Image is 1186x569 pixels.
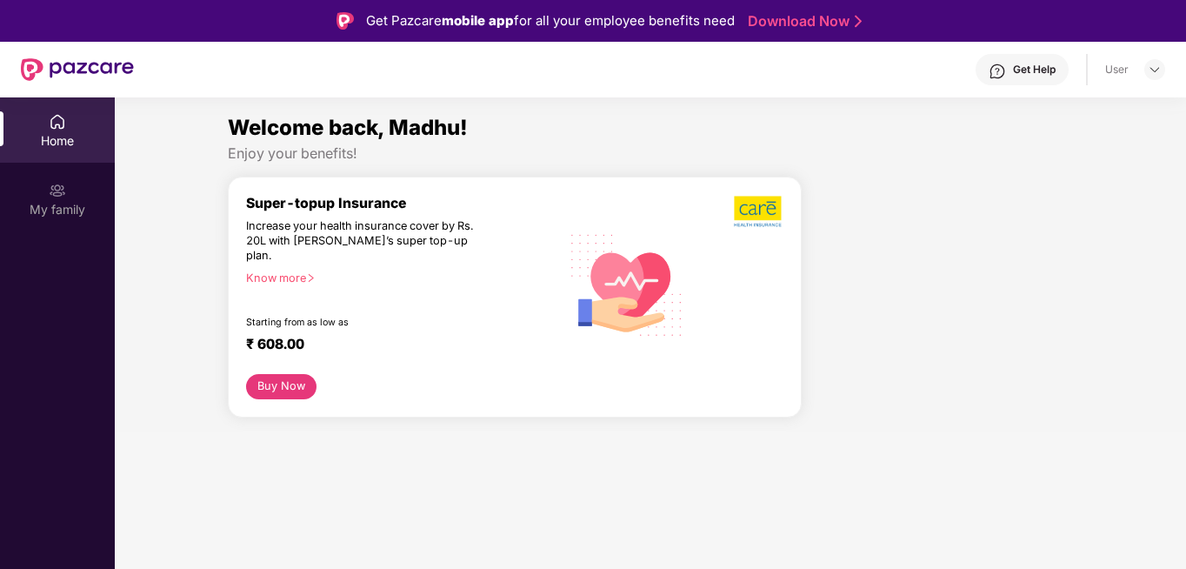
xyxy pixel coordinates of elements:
[246,317,486,329] div: Starting from as low as
[228,144,1073,163] div: Enjoy your benefits!
[336,12,354,30] img: Logo
[246,271,550,284] div: Know more
[246,195,560,211] div: Super-topup Insurance
[306,273,316,283] span: right
[228,115,468,140] span: Welcome back, Madhu!
[1148,63,1162,77] img: svg+xml;base64,PHN2ZyBpZD0iRHJvcGRvd24tMzJ4MzIiIHhtbG5zPSJodHRwOi8vd3d3LnczLm9yZy8yMDAwL3N2ZyIgd2...
[855,12,862,30] img: Stroke
[734,195,783,228] img: b5dec4f62d2307b9de63beb79f102df3.png
[560,216,695,352] img: svg+xml;base64,PHN2ZyB4bWxucz0iaHR0cDovL3d3dy53My5vcmcvMjAwMC9zdmciIHhtbG5zOnhsaW5rPSJodHRwOi8vd3...
[366,10,735,31] div: Get Pazcare for all your employee benefits need
[49,113,66,131] img: svg+xml;base64,PHN2ZyBpZD0iSG9tZSIgeG1sbnM9Imh0dHA6Ly93d3cudzMub3JnLzIwMDAvc3ZnIiB3aWR0aD0iMjAiIG...
[49,182,66,199] img: svg+xml;base64,PHN2ZyB3aWR0aD0iMjAiIGhlaWdodD0iMjAiIHZpZXdCb3g9IjAgMCAyMCAyMCIgZmlsbD0ibm9uZSIgeG...
[246,374,316,399] button: Buy Now
[442,12,514,29] strong: mobile app
[21,58,134,81] img: New Pazcare Logo
[246,336,543,357] div: ₹ 608.00
[989,63,1006,80] img: svg+xml;base64,PHN2ZyBpZD0iSGVscC0zMngzMiIgeG1sbnM9Imh0dHA6Ly93d3cudzMub3JnLzIwMDAvc3ZnIiB3aWR0aD...
[1105,63,1129,77] div: User
[1013,63,1056,77] div: Get Help
[246,219,484,264] div: Increase your health insurance cover by Rs. 20L with [PERSON_NAME]’s super top-up plan.
[748,12,856,30] a: Download Now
